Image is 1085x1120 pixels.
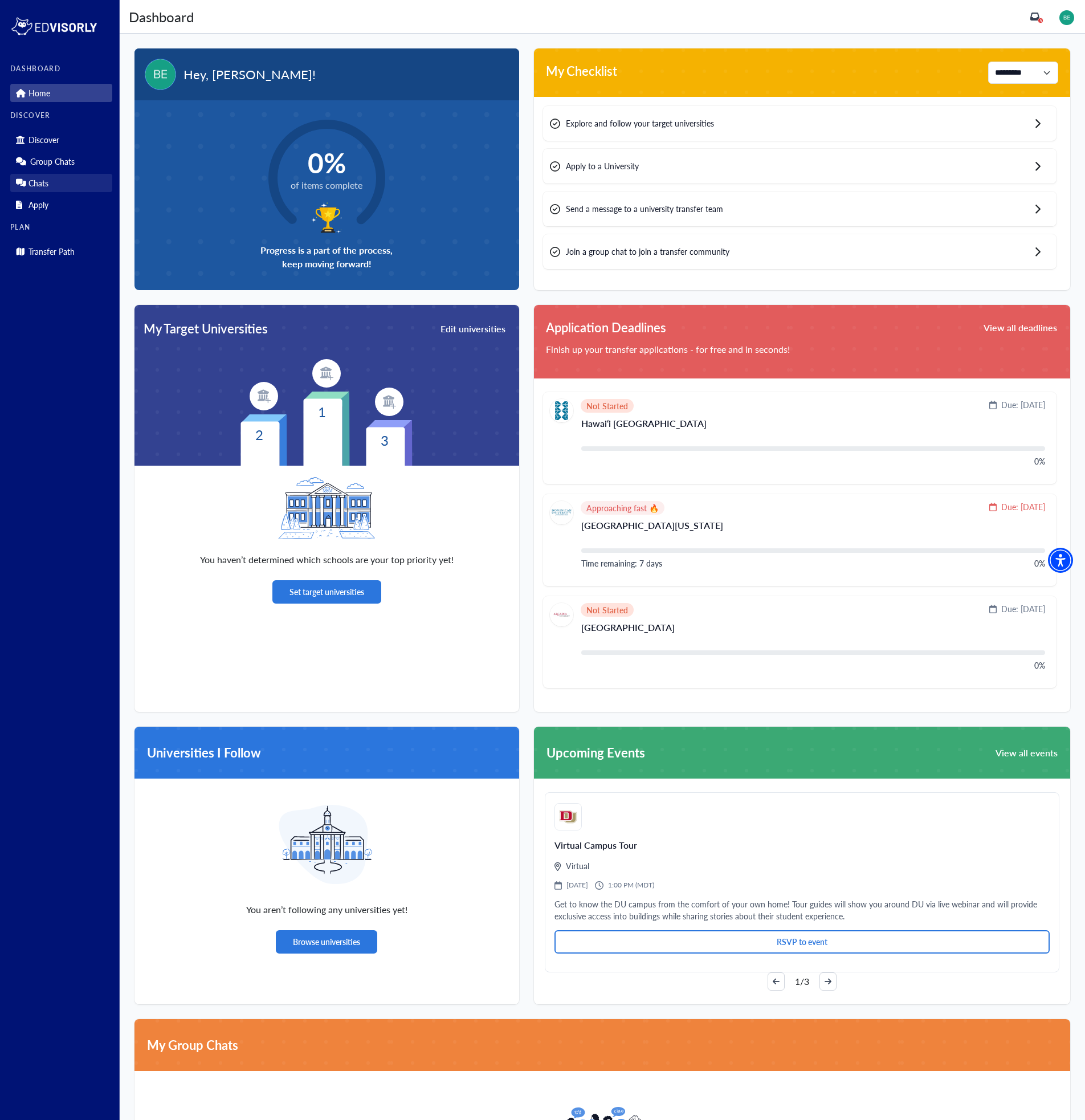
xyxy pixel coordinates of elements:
img: logo [10,15,98,38]
div: Accessibility Menu [1048,548,1073,573]
span: Send a message to a university transfer team [566,203,723,215]
div: Group Chats [10,152,112,170]
span: Apply to a University [566,160,639,172]
div: 0% [1034,455,1045,467]
button: RSVP to event [554,930,1050,954]
div: 0% [1034,557,1045,569]
text: 1 [318,402,326,421]
div: Home [10,84,112,102]
span: Due: [DATE] [1001,603,1045,615]
p: Virtual Campus Tour [554,838,1050,852]
label: DASHBOARD [10,65,112,73]
div: 0% [1034,659,1045,671]
select: Single select [988,62,1058,84]
p: Home [28,88,50,98]
div: Discover [10,131,112,149]
span: My Group Chats [147,1036,238,1054]
p: Get to know the DU campus from the comfort of your own home! Tour guides will show you around DU ... [554,898,1050,922]
p: Hawai‘i [GEOGRAPHIC_DATA] [581,419,1045,437]
img: trophy-icon [310,200,343,235]
div: Transfer Path [10,242,112,260]
span: Progress is a part of the process, keep moving forward! [260,243,393,271]
button: Browse universities [276,930,377,954]
label: PLAN [10,223,112,231]
span: My Target Universities [144,319,268,338]
span: of items complete [291,178,362,192]
button: Edit universities [439,321,507,337]
span: 5 [1039,18,1042,23]
span: Due: [DATE] [1001,399,1045,411]
p: Finish up your transfer applications - for free and in seconds! [546,343,1058,356]
button: Set target universities [272,580,381,604]
img: item-logo [250,382,278,410]
span: 0% [291,146,362,178]
span: You haven’t determined which schools are your top priority yet! [200,553,454,567]
img: Hawai‘i Pacific University [550,399,573,422]
p: [GEOGRAPHIC_DATA] [581,623,1045,641]
p: Transfer Path [28,247,75,256]
span: My Checklist [546,62,617,84]
span: Join a group chat to join a transfer community [566,246,729,258]
img: uni-logo [278,792,375,889]
span: Application Deadlines [546,318,666,337]
span: Virtual [566,860,589,872]
span: Universities I Follow [147,743,261,762]
span: 1:00 PM (MDT) [608,880,654,890]
span: Explore and follow your target universities [566,117,714,129]
p: Apply [28,200,48,210]
div: Chats [10,174,112,192]
img: Arcadia University [550,603,573,626]
a: 5 [1030,12,1039,21]
img: logo [554,803,582,830]
span: Approaching fast 🔥 [586,504,659,511]
p: Group Chats [30,157,75,166]
span: View all events [996,748,1058,757]
div: Apply [10,196,112,214]
label: DISCOVER [10,112,112,120]
p: Discover [28,135,59,145]
span: You aren’t following any universities yet! [246,903,407,917]
text: 3 [381,430,389,450]
span: Not Started [586,402,628,409]
div: Dashboard [129,6,194,27]
div: Time remaining: 7 days [581,557,662,569]
button: arrow-left [768,972,785,991]
span: [DATE] [566,880,588,890]
button: View all deadlines [982,318,1058,337]
span: Upcoming Events [546,743,645,762]
img: uni-logo [278,477,375,539]
span: Not Started [586,606,628,613]
button: arrow-right [819,972,837,991]
img: Dominican University of California [550,501,573,524]
span: 1/3 [795,975,809,988]
p: [GEOGRAPHIC_DATA][US_STATE] [581,521,1045,539]
img: item-logo [312,359,341,388]
p: Chats [28,178,48,188]
span: Hey, [PERSON_NAME]! [183,65,316,84]
text: 2 [255,425,263,444]
img: item-logo [375,388,403,416]
span: Due: [DATE] [1001,501,1045,513]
